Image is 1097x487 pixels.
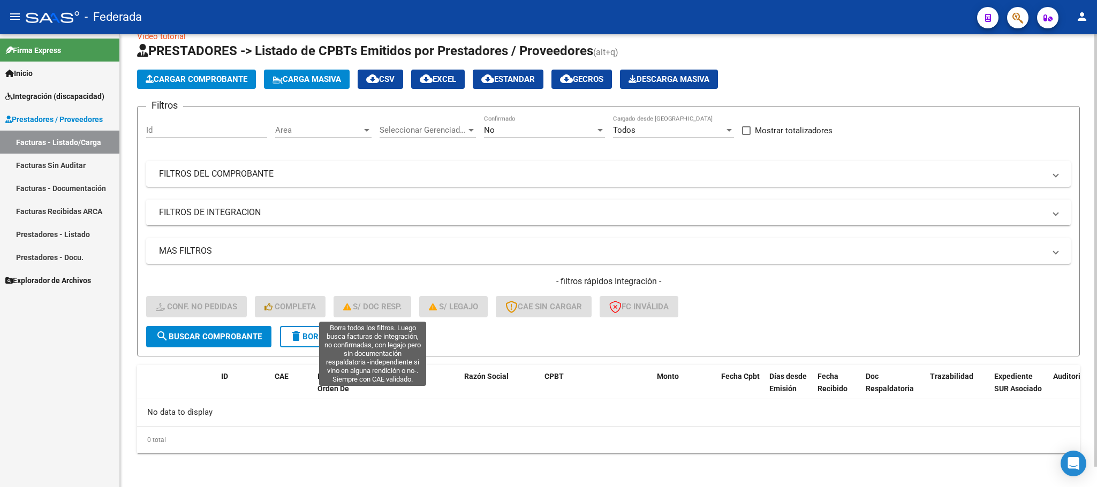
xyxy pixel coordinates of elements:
span: S/ Doc Resp. [343,302,402,311]
button: EXCEL [411,70,465,89]
span: Trazabilidad [930,372,973,381]
button: CSV [358,70,403,89]
span: Conf. no pedidas [156,302,237,311]
button: Carga Masiva [264,70,350,89]
span: ID [221,372,228,381]
datatable-header-cell: Razón Social [460,365,540,412]
mat-icon: cloud_download [560,72,573,85]
datatable-header-cell: Días desde Emisión [765,365,813,412]
span: Buscar Comprobante [156,332,262,341]
datatable-header-cell: CAE [270,365,313,412]
datatable-header-cell: Facturado x Orden De [313,365,372,412]
span: Area [376,372,392,381]
span: Expediente SUR Asociado [994,372,1042,393]
button: CAE SIN CARGAR [496,296,592,317]
span: CPBT [544,372,564,381]
mat-panel-title: FILTROS DE INTEGRACION [159,207,1045,218]
span: Firma Express [5,44,61,56]
div: Open Intercom Messenger [1061,451,1086,476]
span: Prestadores / Proveedores [5,113,103,125]
datatable-header-cell: ID [217,365,270,412]
datatable-header-cell: CPBT [540,365,653,412]
button: Cargar Comprobante [137,70,256,89]
span: Doc Respaldatoria [866,372,914,393]
button: FC Inválida [600,296,678,317]
mat-expansion-panel-header: FILTROS DEL COMPROBANTE [146,161,1071,187]
mat-icon: cloud_download [366,72,379,85]
mat-icon: menu [9,10,21,23]
mat-expansion-panel-header: FILTROS DE INTEGRACION [146,200,1071,225]
span: No [484,125,495,135]
span: Estandar [481,74,535,84]
button: Conf. no pedidas [146,296,247,317]
button: Buscar Comprobante [146,326,271,347]
button: Descarga Masiva [620,70,718,89]
mat-panel-title: FILTROS DEL COMPROBANTE [159,168,1045,180]
span: Días desde Emisión [769,372,807,393]
span: CAE SIN CARGAR [505,302,582,311]
button: S/ legajo [419,296,488,317]
span: Razón Social [464,372,509,381]
span: EXCEL [420,74,456,84]
span: Seleccionar Gerenciador [380,125,466,135]
datatable-header-cell: Fecha Recibido [813,365,861,412]
div: 0 total [137,427,1080,453]
span: (alt+q) [593,47,618,57]
span: Carga Masiva [273,74,341,84]
span: S/ legajo [429,302,478,311]
a: Video tutorial [137,32,186,41]
button: Borrar Filtros [280,326,376,347]
datatable-header-cell: Doc Respaldatoria [861,365,926,412]
datatable-header-cell: Trazabilidad [926,365,990,412]
span: Gecros [560,74,603,84]
datatable-header-cell: Area [372,365,444,412]
span: Explorador de Archivos [5,275,91,286]
span: Integración (discapacidad) [5,90,104,102]
mat-icon: delete [290,330,302,343]
span: Fecha Cpbt [721,372,760,381]
h4: - filtros rápidos Integración - [146,276,1071,287]
mat-icon: person [1076,10,1088,23]
span: Fecha Recibido [818,372,848,393]
button: Completa [255,296,326,317]
span: Facturado x Orden De [317,372,358,393]
mat-expansion-panel-header: MAS FILTROS [146,238,1071,264]
button: S/ Doc Resp. [334,296,412,317]
span: FC Inválida [609,302,669,311]
mat-icon: search [156,330,169,343]
datatable-header-cell: Expediente SUR Asociado [990,365,1049,412]
span: Descarga Masiva [629,74,709,84]
span: Mostrar totalizadores [755,124,833,137]
span: PRESTADORES -> Listado de CPBTs Emitidos por Prestadores / Proveedores [137,43,593,58]
span: Auditoria [1053,372,1085,381]
button: Estandar [473,70,543,89]
span: Borrar Filtros [290,332,367,341]
span: Area [275,125,362,135]
span: CAE [275,372,289,381]
div: No data to display [137,399,1080,426]
mat-panel-title: MAS FILTROS [159,245,1045,257]
span: CSV [366,74,395,84]
button: Gecros [551,70,612,89]
mat-icon: cloud_download [481,72,494,85]
span: Cargar Comprobante [146,74,247,84]
datatable-header-cell: Monto [653,365,717,412]
span: - Federada [85,5,142,29]
app-download-masive: Descarga masiva de comprobantes (adjuntos) [620,70,718,89]
span: Completa [264,302,316,311]
span: Monto [657,372,679,381]
datatable-header-cell: Fecha Cpbt [717,365,765,412]
mat-icon: cloud_download [420,72,433,85]
h3: Filtros [146,98,183,113]
span: Todos [613,125,635,135]
span: Inicio [5,67,33,79]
